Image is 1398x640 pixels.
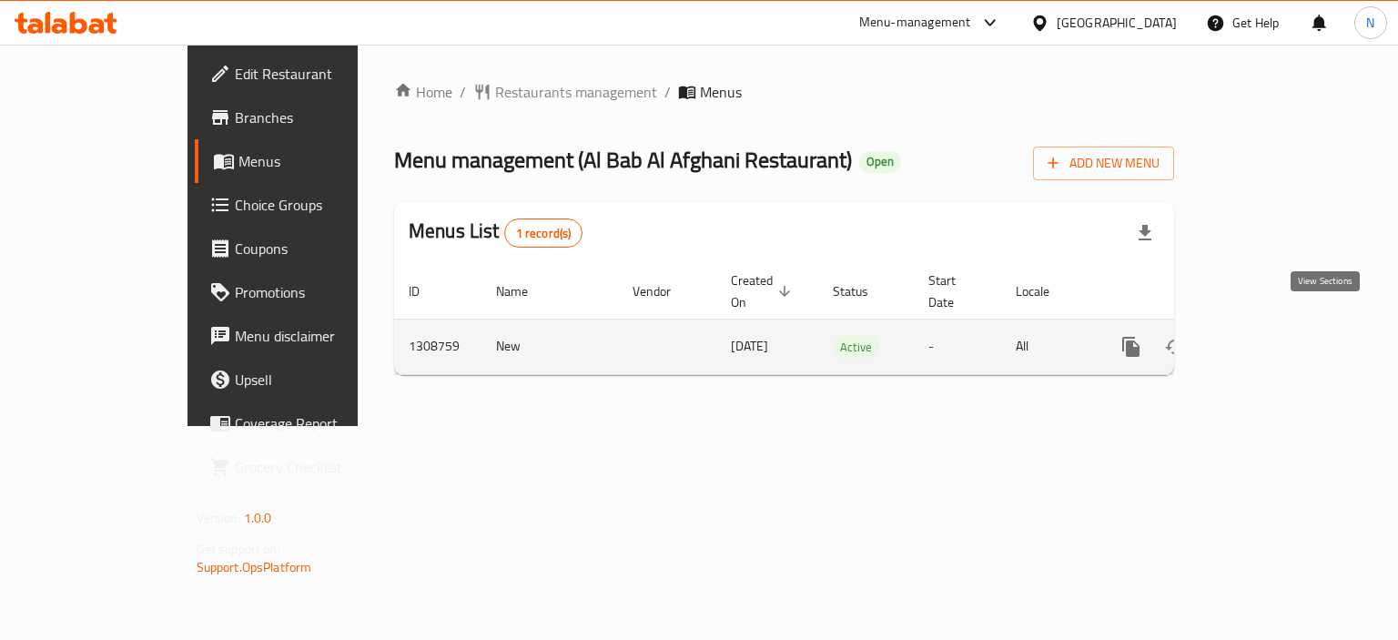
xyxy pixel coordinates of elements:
div: Active [833,336,879,358]
a: Home [394,81,452,103]
span: 1 record(s) [505,225,582,242]
span: Active [833,337,879,358]
span: N [1366,13,1374,33]
span: Upsell [235,369,407,391]
a: Promotions [195,270,421,314]
span: Status [833,280,892,302]
span: Locale [1016,280,1073,302]
span: Name [496,280,552,302]
table: enhanced table [394,264,1299,375]
a: Coupons [195,227,421,270]
span: Promotions [235,281,407,303]
td: New [481,319,618,374]
span: 1.0.0 [244,506,272,530]
span: Choice Groups [235,194,407,216]
span: ID [409,280,443,302]
span: Version: [197,506,241,530]
span: Vendor [633,280,694,302]
span: Coverage Report [235,412,407,434]
td: All [1001,319,1095,374]
li: / [664,81,671,103]
span: Edit Restaurant [235,63,407,85]
span: [DATE] [731,334,768,358]
li: / [460,81,466,103]
a: Grocery Checklist [195,445,421,489]
span: Branches [235,107,407,128]
nav: breadcrumb [394,81,1174,103]
span: Menu management ( Al Bab Al Afghani Restaurant ) [394,139,852,180]
span: Created On [731,269,796,313]
span: Restaurants management [495,81,657,103]
div: Export file [1123,211,1167,255]
a: Upsell [195,358,421,401]
span: Get support on: [197,537,280,561]
span: Coupons [235,238,407,259]
button: more [1109,325,1153,369]
th: Actions [1095,264,1299,320]
a: Restaurants management [473,81,657,103]
span: Open [859,154,901,169]
span: Add New Menu [1048,152,1160,175]
a: Coverage Report [195,401,421,445]
span: Menus [238,150,407,172]
h2: Menus List [409,218,582,248]
a: Menu disclaimer [195,314,421,358]
span: Grocery Checklist [235,456,407,478]
div: [GEOGRAPHIC_DATA] [1057,13,1177,33]
a: Edit Restaurant [195,52,421,96]
span: Start Date [928,269,979,313]
span: Menu disclaimer [235,325,407,347]
a: Support.OpsPlatform [197,555,312,579]
span: Menus [700,81,742,103]
a: Branches [195,96,421,139]
div: Open [859,151,901,173]
button: Add New Menu [1033,147,1174,180]
a: Menus [195,139,421,183]
a: Choice Groups [195,183,421,227]
td: 1308759 [394,319,481,374]
div: Total records count [504,218,583,248]
td: - [914,319,1001,374]
div: Menu-management [859,12,971,34]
